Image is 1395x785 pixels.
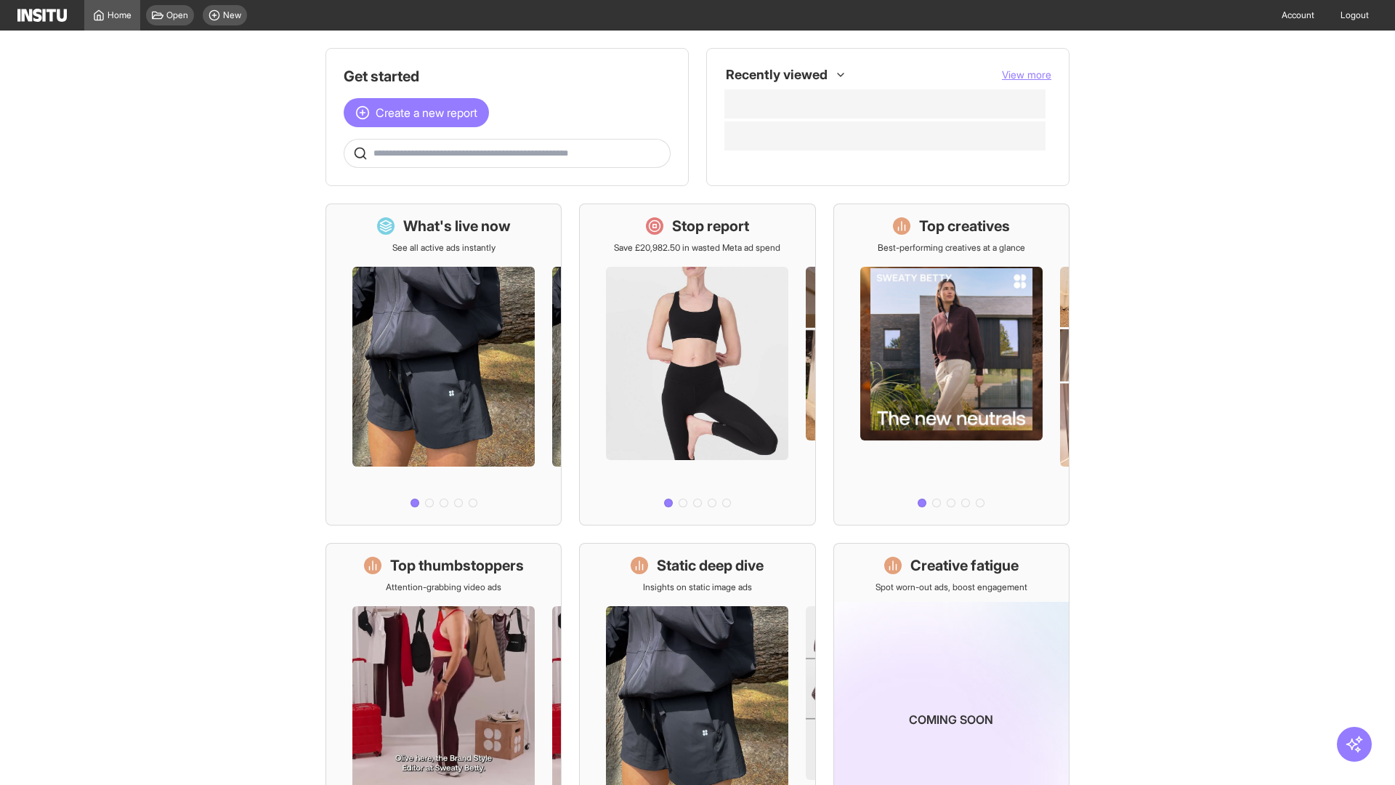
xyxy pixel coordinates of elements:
[1002,68,1051,82] button: View more
[376,104,477,121] span: Create a new report
[579,204,815,526] a: Stop reportSave £20,982.50 in wasted Meta ad spend
[643,581,752,593] p: Insights on static image ads
[17,9,67,22] img: Logo
[833,204,1069,526] a: Top creativesBest-performing creatives at a glance
[108,9,132,21] span: Home
[386,581,501,593] p: Attention-grabbing video ads
[614,242,780,254] p: Save £20,982.50 in wasted Meta ad spend
[878,242,1025,254] p: Best-performing creatives at a glance
[1002,68,1051,81] span: View more
[223,9,241,21] span: New
[390,555,524,576] h1: Top thumbstoppers
[344,98,489,127] button: Create a new report
[166,9,188,21] span: Open
[325,204,562,526] a: What's live nowSee all active ads instantly
[657,555,764,576] h1: Static deep dive
[403,216,511,236] h1: What's live now
[392,242,496,254] p: See all active ads instantly
[919,216,1010,236] h1: Top creatives
[672,216,749,236] h1: Stop report
[344,66,671,86] h1: Get started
